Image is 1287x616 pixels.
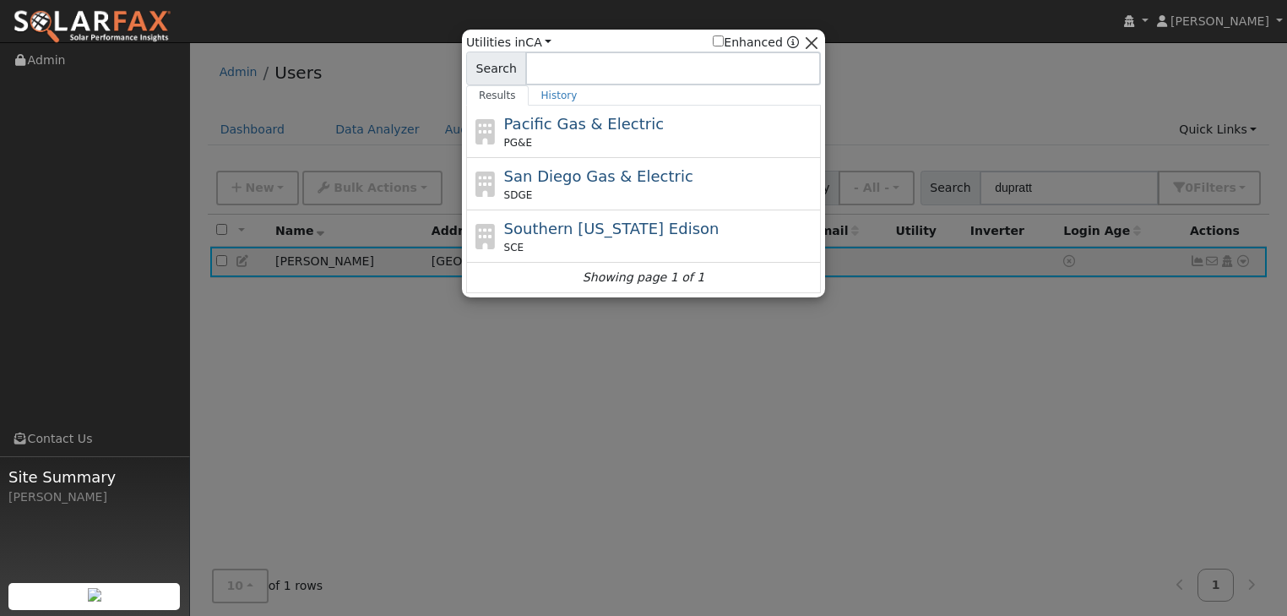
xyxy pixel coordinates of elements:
[504,220,720,237] span: Southern [US_STATE] Edison
[713,35,724,46] input: Enhanced
[504,115,664,133] span: Pacific Gas & Electric
[466,52,526,85] span: Search
[8,488,181,506] div: [PERSON_NAME]
[1170,14,1269,28] span: [PERSON_NAME]
[504,167,693,185] span: San Diego Gas & Electric
[504,188,533,203] span: SDGE
[504,240,524,255] span: SCE
[787,35,799,49] a: Enhanced Providers
[466,85,529,106] a: Results
[466,34,551,52] span: Utilities in
[713,34,783,52] label: Enhanced
[504,135,532,150] span: PG&E
[88,588,101,602] img: retrieve
[713,34,799,52] span: Show enhanced providers
[583,269,704,286] i: Showing page 1 of 1
[13,9,171,45] img: SolarFax
[529,85,590,106] a: History
[525,35,551,49] a: CA
[8,466,181,488] span: Site Summary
